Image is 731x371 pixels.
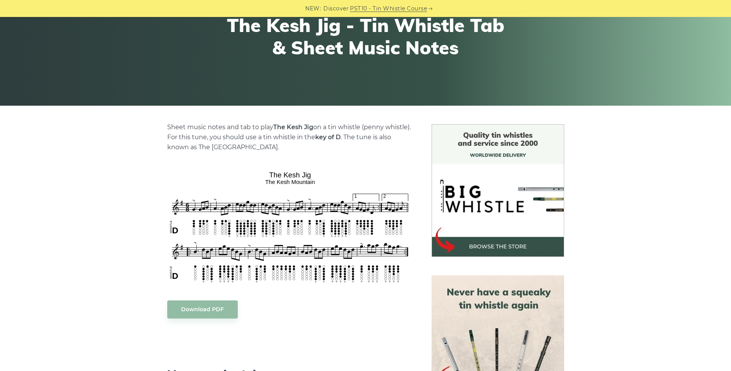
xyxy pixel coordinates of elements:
strong: The Kesh Jig [273,123,313,131]
span: NEW: [305,4,321,13]
p: Sheet music notes and tab to play on a tin whistle (penny whistle). For this tune, you should use... [167,122,413,152]
a: PST10 - Tin Whistle Course [350,4,427,13]
strong: key of D [315,133,341,141]
img: The Kesh Jig Tin Whistle Tabs & Sheet Music [167,168,413,285]
span: Discover [323,4,349,13]
h1: The Kesh Jig - Tin Whistle Tab & Sheet Music Notes [224,14,507,59]
a: Download PDF [167,300,238,319]
img: BigWhistle Tin Whistle Store [432,124,564,257]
